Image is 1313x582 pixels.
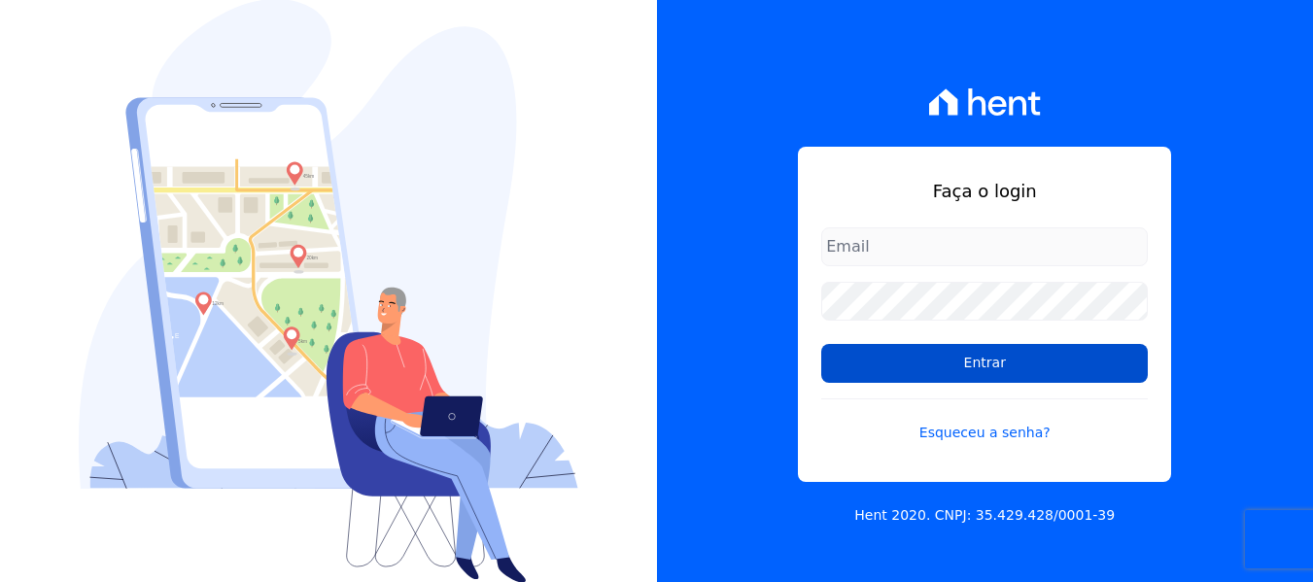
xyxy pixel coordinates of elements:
[821,178,1148,204] h1: Faça o login
[854,505,1115,526] p: Hent 2020. CNPJ: 35.429.428/0001-39
[821,344,1148,383] input: Entrar
[821,398,1148,443] a: Esqueceu a senha?
[821,227,1148,266] input: Email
